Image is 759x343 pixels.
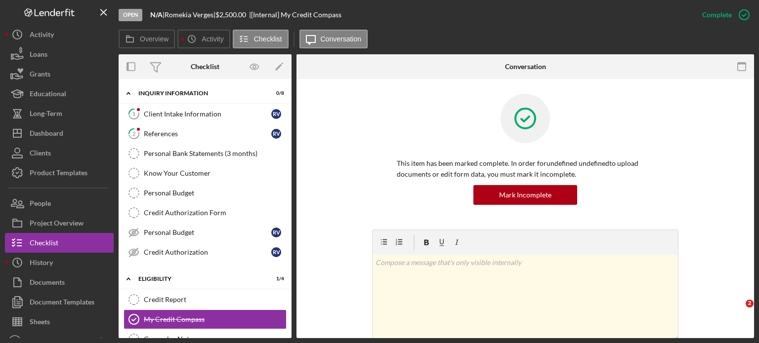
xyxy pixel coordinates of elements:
[150,10,163,19] b: N/A
[150,11,165,19] div: |
[144,229,271,236] div: Personal Budget
[144,110,271,118] div: Client Intake Information
[144,169,286,177] div: Know Your Customer
[30,143,51,165] div: Clients
[271,247,281,257] div: R V
[144,315,286,323] div: My Credit Compass
[30,292,94,314] div: Document Templates
[5,25,114,44] button: Activity
[140,35,169,43] label: Overview
[202,35,223,43] label: Activity
[119,30,175,48] button: Overview
[692,5,754,25] button: Complete
[505,63,546,71] div: Conversation
[144,335,286,343] div: Counselor Notes
[5,123,114,143] button: Dashboard
[5,193,114,213] button: People
[124,124,287,144] a: 2ReferencesRV
[5,44,114,64] button: Loans
[191,63,219,71] div: Checklist
[144,209,286,217] div: Credit Authorization Form
[124,183,287,203] a: Personal Budget
[5,233,114,253] button: Checklist
[266,90,284,96] div: 0 / 8
[119,9,142,21] div: Open
[5,143,114,163] button: Clients
[271,129,281,139] div: R V
[473,185,577,205] button: Mark Incomplete
[5,64,114,84] button: Grants
[5,84,114,104] button: Educational
[266,276,284,282] div: 1 / 4
[144,189,286,197] div: Personal Budget
[5,213,114,233] button: Project Overview
[397,158,654,180] p: This item has been marked complete. In order for undefined undefined to upload documents or edit ...
[30,44,47,67] div: Loans
[30,312,50,334] div: Sheets
[5,292,114,312] button: Document Templates
[271,109,281,119] div: R V
[30,104,62,126] div: Long-Term
[124,290,287,309] a: Credit Report
[299,30,368,48] button: Conversation
[30,163,87,185] div: Product Templates
[124,223,287,242] a: Personal BudgetRV
[30,193,51,216] div: People
[144,296,286,304] div: Credit Report
[725,300,749,323] iframe: Intercom live chat
[144,150,286,157] div: Personal Bank Statements (3 months)
[30,272,65,295] div: Documents
[271,228,281,237] div: R V
[177,30,230,48] button: Activity
[254,35,282,43] label: Checklist
[30,84,66,106] div: Educational
[5,312,114,332] button: Sheets
[499,185,551,205] div: Mark Incomplete
[30,253,53,275] div: History
[5,104,114,123] button: Long-Term
[233,30,289,48] button: Checklist
[132,111,135,117] tspan: 1
[5,272,114,292] button: Documents
[215,11,249,19] div: $2,500.00
[124,163,287,183] a: Know Your Customer
[124,203,287,223] a: Credit Authorization Form
[746,300,754,307] span: 2
[5,253,114,272] button: History
[138,90,259,96] div: Inquiry Information
[124,144,287,163] a: Personal Bank Statements (3 months)
[138,276,259,282] div: Eligibility
[5,163,114,183] button: Product Templates
[30,213,84,235] div: Project Overview
[124,242,287,262] a: Credit AuthorizationRV
[165,11,215,19] div: Romekia Verges |
[124,309,287,329] a: My Credit Compass
[249,11,341,19] div: | [Internal] My Credit Compass
[132,130,135,137] tspan: 2
[144,130,271,138] div: References
[144,248,271,256] div: Credit Authorization
[30,233,58,255] div: Checklist
[702,5,732,25] div: Complete
[30,25,54,47] div: Activity
[30,64,50,86] div: Grants
[321,35,362,43] label: Conversation
[124,104,287,124] a: 1Client Intake InformationRV
[30,123,63,146] div: Dashboard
